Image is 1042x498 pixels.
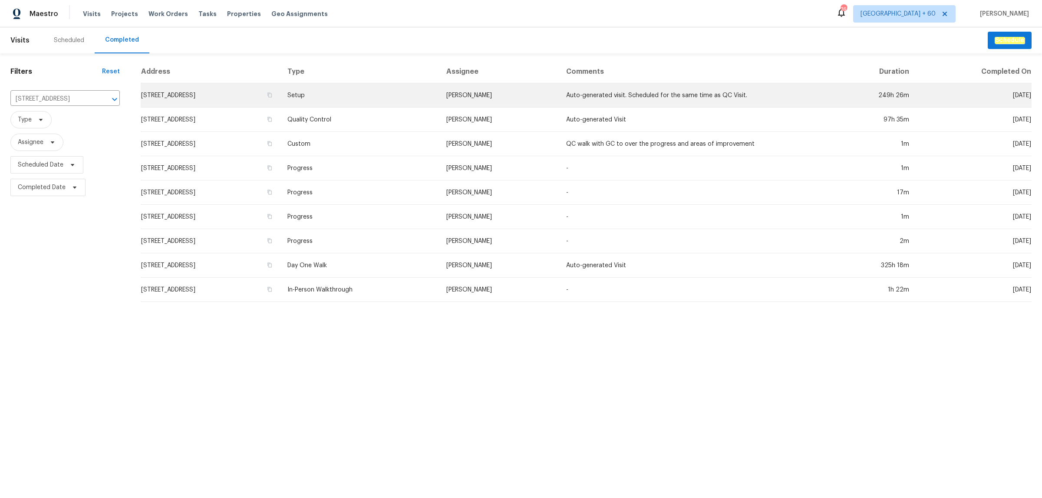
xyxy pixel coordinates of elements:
[280,278,439,302] td: In-Person Walkthrough
[141,229,280,253] td: [STREET_ADDRESS]
[148,10,188,18] span: Work Orders
[141,180,280,205] td: [STREET_ADDRESS]
[109,93,121,105] button: Open
[83,10,101,18] span: Visits
[916,253,1032,278] td: [DATE]
[266,237,274,245] button: Copy Address
[280,205,439,229] td: Progress
[102,67,120,76] div: Reset
[826,229,916,253] td: 2m
[280,156,439,180] td: Progress
[266,115,274,123] button: Copy Address
[18,138,43,147] span: Assignee
[559,132,827,156] td: QC walk with GC to over the progress and areas of improvement
[559,278,827,302] td: -
[105,36,139,44] div: Completed
[559,108,827,132] td: Auto-generated Visit
[916,278,1032,302] td: [DATE]
[141,132,280,156] td: [STREET_ADDRESS]
[266,285,274,293] button: Copy Address
[266,188,274,196] button: Copy Address
[266,213,274,220] button: Copy Address
[826,60,916,83] th: Duration
[18,161,63,169] span: Scheduled Date
[266,164,274,172] button: Copy Address
[111,10,138,18] span: Projects
[280,108,439,132] td: Quality Control
[916,132,1032,156] td: [DATE]
[141,108,280,132] td: [STREET_ADDRESS]
[439,156,559,180] td: [PERSON_NAME]
[439,278,559,302] td: [PERSON_NAME]
[18,183,66,192] span: Completed Date
[916,83,1032,108] td: [DATE]
[826,253,916,278] td: 325h 18m
[916,108,1032,132] td: [DATE]
[280,83,439,108] td: Setup
[559,229,827,253] td: -
[141,60,280,83] th: Address
[266,140,274,147] button: Copy Address
[141,278,280,302] td: [STREET_ADDRESS]
[826,278,916,302] td: 1h 22m
[280,60,439,83] th: Type
[826,108,916,132] td: 97h 35m
[439,132,559,156] td: [PERSON_NAME]
[559,205,827,229] td: -
[227,10,261,18] span: Properties
[916,229,1032,253] td: [DATE]
[861,10,936,18] span: [GEOGRAPHIC_DATA] + 60
[10,31,30,50] span: Visits
[266,91,274,99] button: Copy Address
[10,92,96,106] input: Search for an address...
[280,180,439,205] td: Progress
[439,180,559,205] td: [PERSON_NAME]
[271,10,328,18] span: Geo Assignments
[559,180,827,205] td: -
[280,132,439,156] td: Custom
[976,10,1029,18] span: [PERSON_NAME]
[995,37,1025,44] em: Schedule
[439,253,559,278] td: [PERSON_NAME]
[559,156,827,180] td: -
[826,180,916,205] td: 17m
[198,11,217,17] span: Tasks
[559,60,827,83] th: Comments
[280,229,439,253] td: Progress
[826,205,916,229] td: 1m
[916,60,1032,83] th: Completed On
[841,5,847,14] div: 768
[439,229,559,253] td: [PERSON_NAME]
[439,60,559,83] th: Assignee
[916,180,1032,205] td: [DATE]
[141,156,280,180] td: [STREET_ADDRESS]
[141,205,280,229] td: [STREET_ADDRESS]
[54,36,84,45] div: Scheduled
[559,253,827,278] td: Auto-generated Visit
[988,32,1032,49] button: Schedule
[439,108,559,132] td: [PERSON_NAME]
[141,253,280,278] td: [STREET_ADDRESS]
[916,205,1032,229] td: [DATE]
[439,83,559,108] td: [PERSON_NAME]
[826,132,916,156] td: 1m
[439,205,559,229] td: [PERSON_NAME]
[916,156,1032,180] td: [DATE]
[559,83,827,108] td: Auto-generated visit. Scheduled for the same time as QC Visit.
[280,253,439,278] td: Day One Walk
[826,156,916,180] td: 1m
[30,10,58,18] span: Maestro
[10,67,102,76] h1: Filters
[826,83,916,108] td: 249h 26m
[18,115,32,124] span: Type
[266,261,274,269] button: Copy Address
[141,83,280,108] td: [STREET_ADDRESS]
